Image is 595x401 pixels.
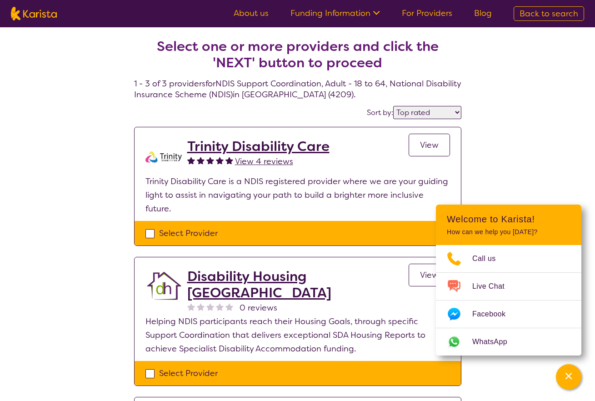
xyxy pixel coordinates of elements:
[367,108,393,117] label: Sort by:
[520,8,578,19] span: Back to search
[187,303,195,311] img: nonereviewstar
[436,328,581,356] a: Web link opens in a new tab.
[436,245,581,356] ul: Choose channel
[472,307,516,321] span: Facebook
[145,268,182,305] img: jqzdrgaox9qen2aah4wi.png
[290,8,380,19] a: Funding Information
[447,214,570,225] h2: Welcome to Karista!
[556,364,581,390] button: Channel Menu
[197,156,205,164] img: fullstar
[409,264,450,286] a: View
[234,8,269,19] a: About us
[472,252,507,266] span: Call us
[436,205,581,356] div: Channel Menu
[472,280,515,293] span: Live Chat
[197,303,205,311] img: nonereviewstar
[420,140,439,150] span: View
[145,38,450,71] h2: Select one or more providers and click the 'NEXT' button to proceed
[514,6,584,21] a: Back to search
[187,156,195,164] img: fullstar
[225,156,233,164] img: fullstar
[187,268,409,301] a: Disability Housing [GEOGRAPHIC_DATA]
[216,156,224,164] img: fullstar
[447,228,570,236] p: How can we help you [DATE]?
[409,134,450,156] a: View
[235,155,293,168] a: View 4 reviews
[235,156,293,167] span: View 4 reviews
[145,175,450,216] p: Trinity Disability Care is a NDIS registered provider where we are your guiding light to assist i...
[420,270,439,281] span: View
[240,301,277,315] span: 0 reviews
[402,8,452,19] a: For Providers
[474,8,492,19] a: Blog
[225,303,233,311] img: nonereviewstar
[134,16,461,100] h4: 1 - 3 of 3 providers for NDIS Support Coordination , Adult - 18 to 64 , National Disability Insur...
[206,156,214,164] img: fullstar
[472,335,518,349] span: WhatsApp
[206,303,214,311] img: nonereviewstar
[145,138,182,175] img: xjuql8d3dr7ea5kriig5.png
[11,7,57,20] img: Karista logo
[216,303,224,311] img: nonereviewstar
[145,315,450,356] p: Helping NDIS participants reach their Housing Goals, through specific Support Coordination that d...
[187,138,330,155] a: Trinity Disability Care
